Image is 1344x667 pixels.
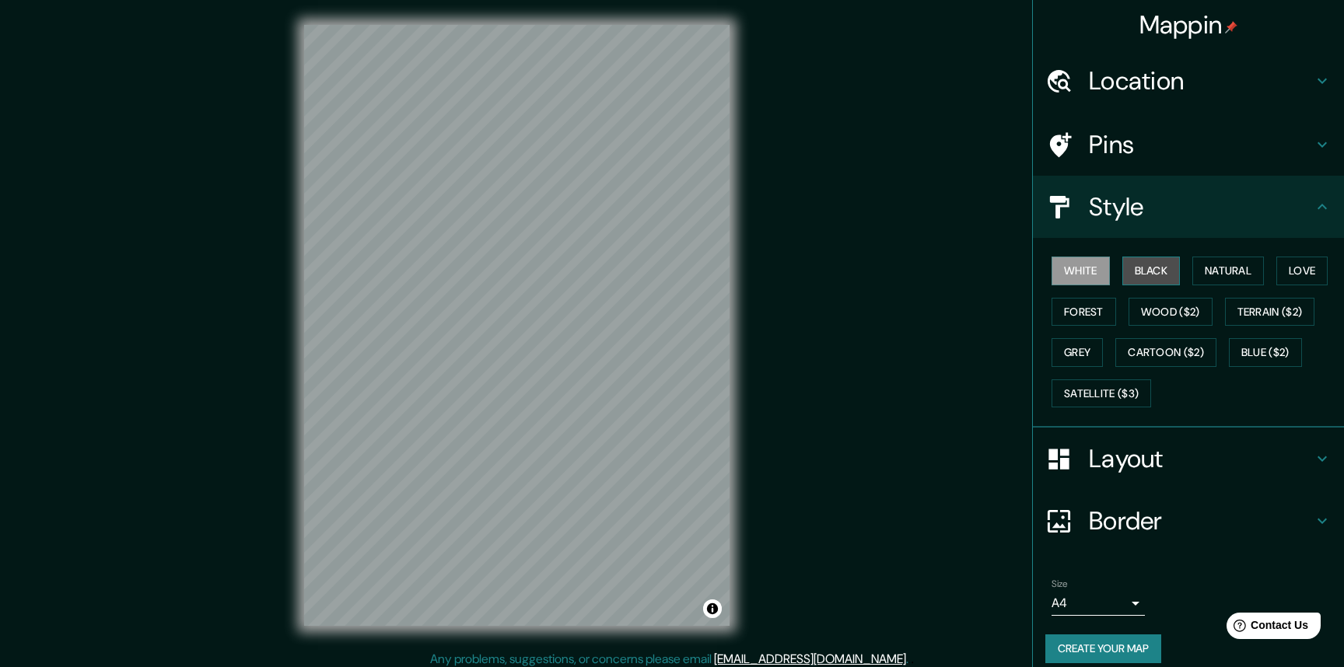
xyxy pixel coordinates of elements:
div: Location [1033,50,1344,112]
button: Natural [1192,257,1264,285]
div: Layout [1033,428,1344,490]
button: Grey [1052,338,1103,367]
h4: Location [1089,65,1313,96]
button: Forest [1052,298,1116,327]
button: Love [1276,257,1328,285]
img: pin-icon.png [1225,21,1237,33]
button: Satellite ($3) [1052,379,1151,408]
h4: Style [1089,191,1313,222]
h4: Mappin [1139,9,1238,40]
button: Toggle attribution [703,599,722,618]
div: Border [1033,490,1344,552]
label: Size [1052,578,1068,591]
canvas: Map [304,25,730,626]
h4: Layout [1089,443,1313,474]
button: Blue ($2) [1229,338,1302,367]
iframe: Help widget launcher [1206,606,1327,650]
button: Cartoon ($2) [1115,338,1216,367]
button: Terrain ($2) [1225,298,1315,327]
button: Create your map [1045,634,1161,663]
div: A4 [1052,591,1145,616]
button: White [1052,257,1110,285]
a: [EMAIL_ADDRESS][DOMAIN_NAME] [714,651,906,667]
h4: Border [1089,505,1313,536]
div: Pins [1033,113,1344,176]
div: Style [1033,176,1344,238]
button: Black [1122,257,1181,285]
h4: Pins [1089,129,1313,160]
button: Wood ($2) [1129,298,1213,327]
